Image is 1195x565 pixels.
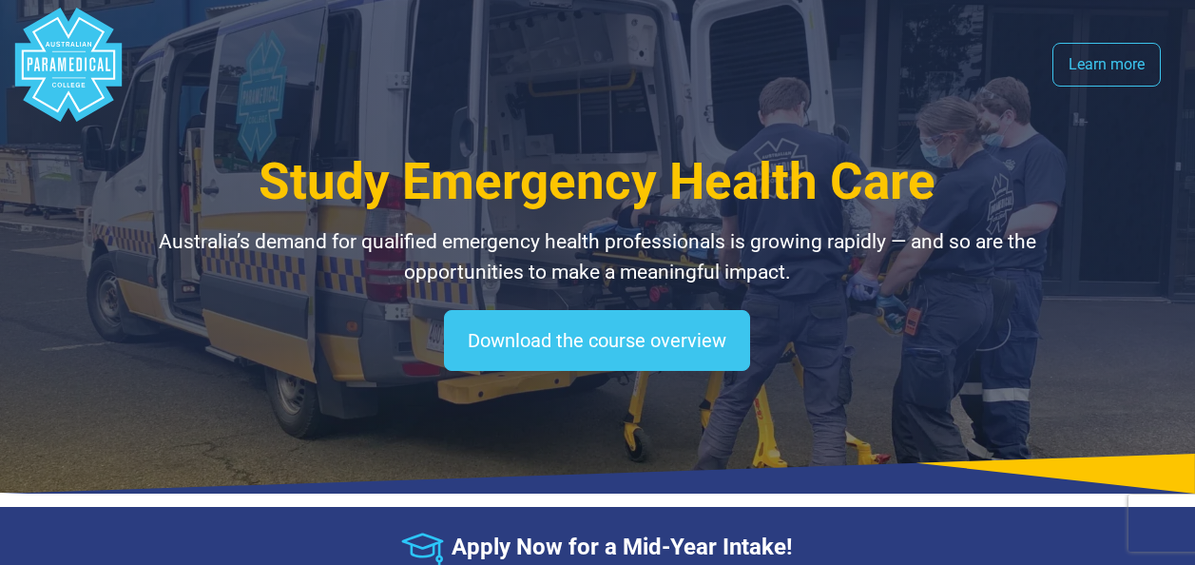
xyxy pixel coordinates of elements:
span: Study Emergency Health Care [259,152,935,211]
a: Learn more [1052,43,1161,87]
a: Download the course overview [444,310,750,371]
p: Australia’s demand for qualified emergency health professionals is growing rapidly — and so are t... [99,227,1095,287]
strong: Apply Now for a Mid-Year Intake! [452,534,793,560]
div: Australian Paramedical College [11,8,125,122]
